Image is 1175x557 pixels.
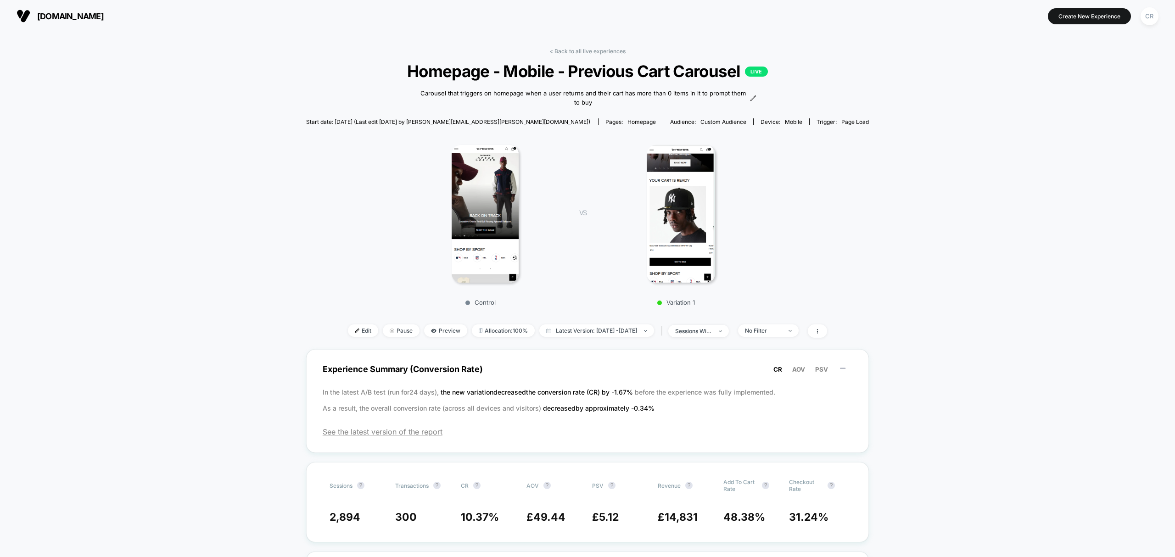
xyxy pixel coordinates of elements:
[14,9,106,23] button: [DOMAIN_NAME]
[330,511,360,524] span: 2,894
[543,482,551,489] button: ?
[658,511,698,524] span: £
[773,366,782,373] span: CR
[433,482,441,489] button: ?
[357,482,364,489] button: ?
[745,67,768,77] p: LIVE
[605,118,656,125] div: Pages:
[789,511,828,524] span: 31.24 %
[665,511,698,524] span: 14,831
[452,145,519,283] img: Control main
[592,482,604,489] span: PSV
[472,324,535,337] span: Allocation: 100%
[828,482,835,489] button: ?
[647,145,715,283] img: Variation 1 main
[1141,7,1158,25] div: CR
[753,118,809,125] span: Device:
[675,328,712,334] div: sessions with impression
[383,324,420,337] span: Pause
[723,479,757,492] span: Add To Cart Rate
[549,48,626,55] a: < Back to all live experiences
[670,118,746,125] div: Audience:
[441,388,635,396] span: the new variation decreased the conversion rate (CR) by -1.67 %
[323,359,853,379] span: Experience Summary (Conversion Rate)
[627,118,656,125] span: homepage
[461,482,469,489] span: CR
[355,329,359,333] img: edit
[723,511,765,524] span: 48.38 %
[745,327,782,334] div: No Filter
[533,511,565,524] span: 49.44
[526,511,565,524] span: £
[348,324,378,337] span: Edit
[306,118,590,125] span: Start date: [DATE] (Last edit [DATE] by [PERSON_NAME][EMAIL_ADDRESS][PERSON_NAME][DOMAIN_NAME])
[334,61,841,81] span: Homepage - Mobile - Previous Cart Carousel
[812,365,831,373] button: PSV
[37,11,104,21] span: [DOMAIN_NAME]
[817,118,869,125] div: Trigger:
[1138,7,1161,26] button: CR
[546,329,551,333] img: calendar
[659,324,668,338] span: |
[579,209,587,217] span: VS
[419,89,748,107] span: Carousel that triggers on homepage when a user returns and their cart has more than 0 items in it...
[608,482,615,489] button: ?
[762,482,769,489] button: ?
[543,404,655,412] span: decreased by approximately -0.34 %
[719,330,722,332] img: end
[658,482,681,489] span: Revenue
[539,324,654,337] span: Latest Version: [DATE] - [DATE]
[323,427,853,436] span: See the latest version of the report
[789,330,792,332] img: end
[323,384,853,416] p: In the latest A/B test (run for 24 days), before the experience was fully implemented. As a resul...
[599,511,619,524] span: 5.12
[644,330,647,332] img: end
[17,9,30,23] img: Visually logo
[330,482,352,489] span: Sessions
[685,482,693,489] button: ?
[785,118,802,125] span: mobile
[596,299,756,306] p: Variation 1
[395,482,429,489] span: Transactions
[771,365,785,373] button: CR
[841,118,869,125] span: Page Load
[390,329,394,333] img: end
[789,479,823,492] span: Checkout Rate
[479,328,482,333] img: rebalance
[424,324,467,337] span: Preview
[789,365,808,373] button: AOV
[592,511,619,524] span: £
[473,482,481,489] button: ?
[395,511,417,524] span: 300
[1048,8,1131,24] button: Create New Experience
[526,482,539,489] span: AOV
[461,511,499,524] span: 10.37 %
[400,299,561,306] p: Control
[700,118,746,125] span: Custom Audience
[815,366,828,373] span: PSV
[792,366,805,373] span: AOV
